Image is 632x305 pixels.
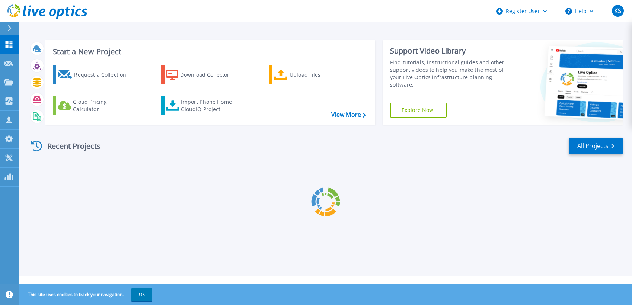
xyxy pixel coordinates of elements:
[74,67,134,82] div: Request a Collection
[53,65,136,84] a: Request a Collection
[20,288,152,301] span: This site uses cookies to track your navigation.
[390,46,511,56] div: Support Video Library
[390,103,447,118] a: Explore Now!
[181,98,239,113] div: Import Phone Home CloudIQ Project
[569,138,623,154] a: All Projects
[290,67,349,82] div: Upload Files
[161,65,244,84] a: Download Collector
[29,137,111,155] div: Recent Projects
[53,96,136,115] a: Cloud Pricing Calculator
[131,288,152,301] button: OK
[614,8,621,14] span: KS
[390,59,511,89] div: Find tutorials, instructional guides and other support videos to help you make the most of your L...
[331,111,366,118] a: View More
[53,48,366,56] h3: Start a New Project
[73,98,133,113] div: Cloud Pricing Calculator
[180,67,240,82] div: Download Collector
[269,65,352,84] a: Upload Files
